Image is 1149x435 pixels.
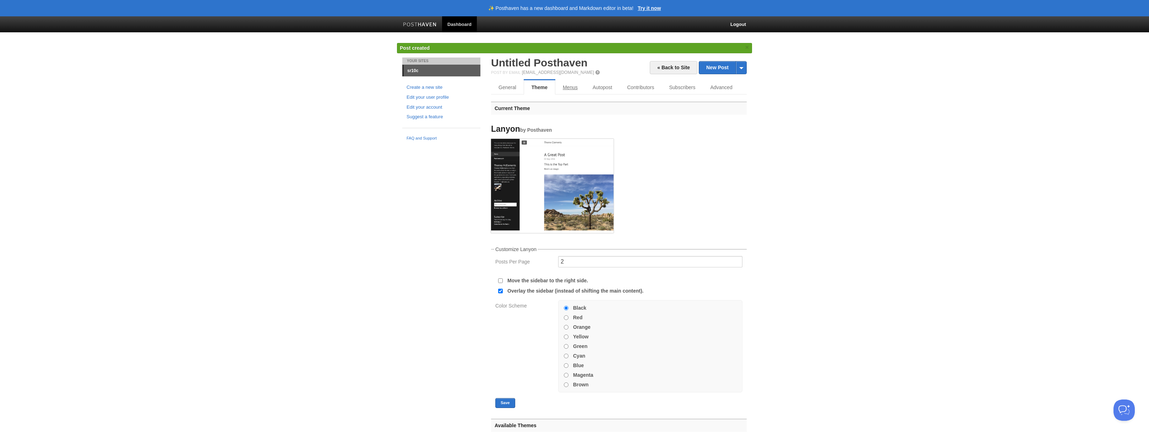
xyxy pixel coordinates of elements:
[524,80,555,94] a: Theme
[585,80,620,94] a: Autopost
[507,288,644,293] label: Overlay the sidebar (instead of shifting the main content).
[491,419,747,432] h3: Available Themes
[407,94,476,101] a: Edit your user profile
[495,303,554,310] label: Color Scheme
[491,57,588,69] a: Untitled Posthaven
[402,58,480,65] li: Your Sites
[407,84,476,91] a: Create a new site
[699,61,746,74] a: New Post
[400,45,430,51] span: Post created
[403,22,437,28] img: Posthaven-bar
[442,16,477,32] a: Dashboard
[744,43,750,52] a: ×
[662,80,703,94] a: Subscribers
[638,6,661,11] a: Try it now
[491,80,524,94] a: General
[491,125,614,134] h4: Lanyon
[725,16,751,32] a: Logout
[495,259,554,266] label: Posts Per Page
[495,398,515,408] button: Save
[573,315,582,320] label: Red
[407,113,476,121] a: Suggest a feature
[407,104,476,111] a: Edit your account
[404,65,480,76] a: sr10c
[703,80,740,94] a: Advanced
[620,80,661,94] a: Contributors
[1113,399,1135,421] iframe: Help Scout Beacon - Open
[573,373,593,377] label: Magenta
[573,363,584,368] label: Blue
[491,70,521,75] span: Post by Email
[407,135,476,142] a: FAQ and Support
[573,305,586,310] label: Black
[573,334,589,339] label: Yellow
[573,353,585,358] label: Cyan
[573,344,587,349] label: Green
[573,325,590,330] label: Orange
[494,247,538,252] legend: Customize Lanyon
[491,139,614,231] img: Screenshot
[573,382,589,387] label: Brown
[491,102,747,115] h3: Current Theme
[555,80,585,94] a: Menus
[650,61,697,74] a: « Back to Site
[507,278,588,283] label: Move the sidebar to the right side.
[488,6,633,11] header: ✨ Posthaven has a new dashboard and Markdown editor in beta!
[520,127,552,133] small: by Posthaven
[522,70,594,75] a: [EMAIL_ADDRESS][DOMAIN_NAME]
